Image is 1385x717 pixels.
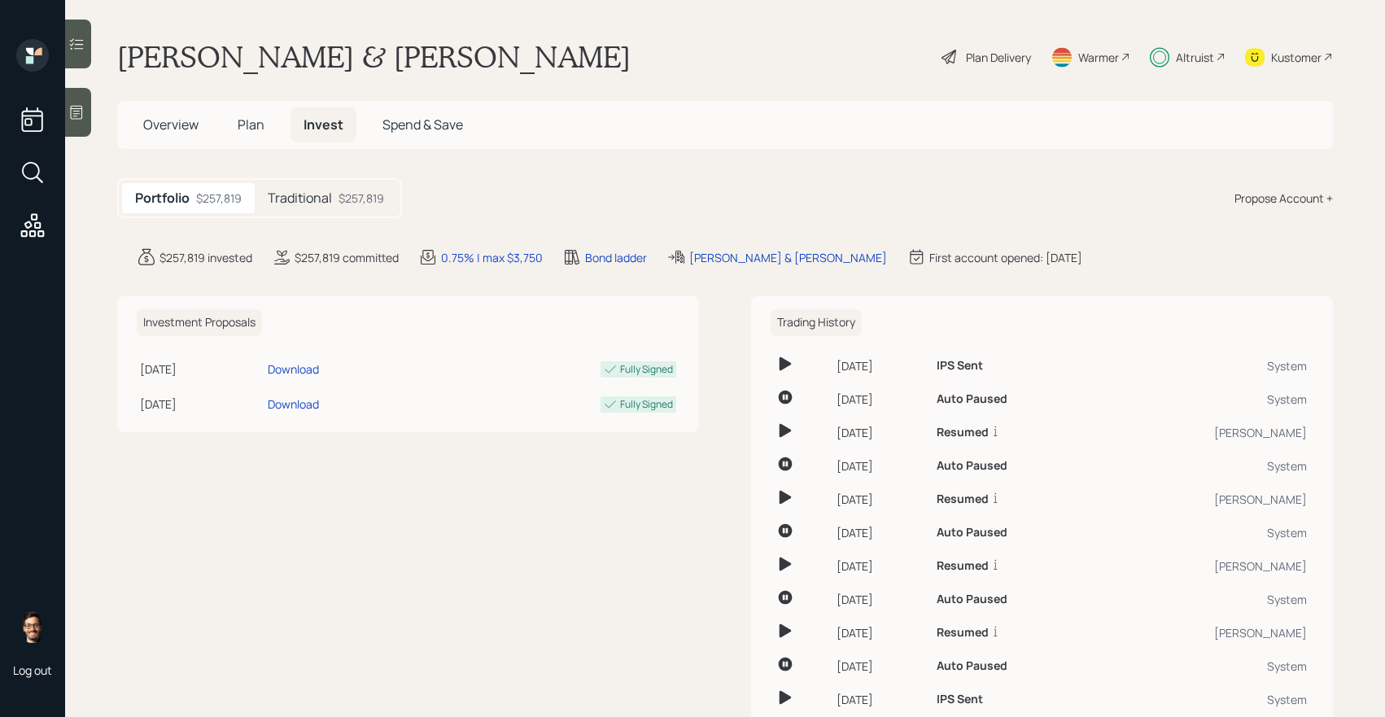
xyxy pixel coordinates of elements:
div: Log out [13,662,52,678]
div: $257,819 [339,190,384,207]
div: System [1106,691,1307,708]
h6: IPS Sent [937,359,983,373]
div: System [1106,524,1307,541]
div: Download [268,396,319,413]
h1: [PERSON_NAME] & [PERSON_NAME] [117,39,631,75]
div: [PERSON_NAME] [1106,491,1307,508]
div: [PERSON_NAME] [1106,557,1307,575]
div: System [1106,591,1307,608]
div: [PERSON_NAME] & [PERSON_NAME] [689,249,887,266]
h6: IPS Sent [937,693,983,706]
div: [DATE] [837,557,924,575]
img: sami-boghos-headshot.png [16,610,49,643]
div: [DATE] [140,361,261,378]
div: [PERSON_NAME] [1106,624,1307,641]
h5: Traditional [268,190,332,206]
div: System [1106,357,1307,374]
div: [DATE] [837,391,924,408]
div: First account opened: [DATE] [929,249,1082,266]
h6: Auto Paused [937,459,1007,473]
div: [DATE] [837,524,924,541]
div: [DATE] [837,691,924,708]
div: Download [268,361,319,378]
div: Bond ladder [585,249,647,266]
h6: Resumed [937,626,989,640]
div: [DATE] [837,658,924,675]
div: [DATE] [837,624,924,641]
div: [DATE] [140,396,261,413]
h6: Auto Paused [937,659,1007,673]
div: $257,819 [196,190,242,207]
div: [DATE] [837,491,924,508]
span: Invest [304,116,343,133]
h6: Auto Paused [937,392,1007,406]
h6: Trading History [771,309,862,336]
div: Altruist [1176,49,1214,66]
div: Plan Delivery [966,49,1031,66]
span: Spend & Save [382,116,463,133]
div: [DATE] [837,424,924,441]
h6: Resumed [937,559,989,573]
div: System [1106,658,1307,675]
h5: Portfolio [135,190,190,206]
span: Plan [238,116,264,133]
div: System [1106,391,1307,408]
h6: Resumed [937,426,989,439]
div: Fully Signed [620,362,673,377]
div: Kustomer [1271,49,1322,66]
h6: Auto Paused [937,526,1007,540]
div: [DATE] [837,357,924,374]
div: [PERSON_NAME] [1106,424,1307,441]
div: [DATE] [837,591,924,608]
div: 0.75% | max $3,750 [441,249,543,266]
h6: Resumed [937,492,989,506]
div: [DATE] [837,457,924,474]
span: Overview [143,116,199,133]
h6: Auto Paused [937,592,1007,606]
div: Fully Signed [620,397,673,412]
div: $257,819 invested [159,249,252,266]
div: Propose Account + [1234,190,1333,207]
h6: Investment Proposals [137,309,262,336]
div: Warmer [1078,49,1119,66]
div: System [1106,457,1307,474]
div: $257,819 committed [295,249,399,266]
